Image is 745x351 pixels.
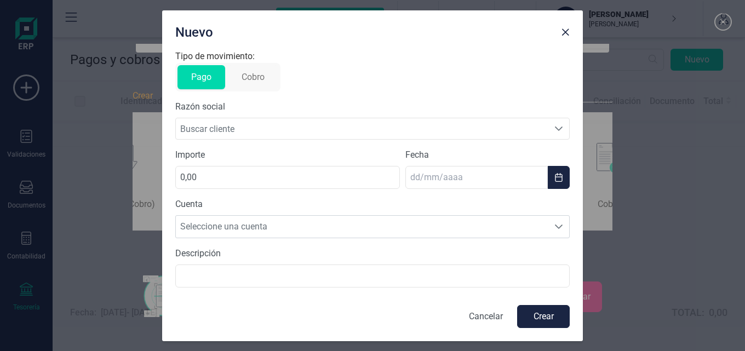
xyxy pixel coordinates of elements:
div: Seleccione una cuenta [548,216,569,238]
label: Cuenta [175,198,570,211]
p: Cancelar [469,310,503,323]
button: Choose Date [548,166,570,189]
button: Close [557,24,574,41]
span: Buscar cliente [176,118,548,139]
label: Fecha [405,148,570,162]
label: Importe [175,148,400,162]
label: Descripción [175,247,570,260]
span: Seleccione una cuenta [176,216,548,238]
label: Razón social [175,100,225,113]
div: Nuevo [171,19,557,41]
p: Tipo de movimiento: [175,50,570,63]
button: Cobro [228,65,278,89]
input: dd/mm/aaaa [405,166,548,189]
button: Crear [517,305,570,328]
div: Buscar cliente [548,118,569,139]
button: Pago [177,65,225,89]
